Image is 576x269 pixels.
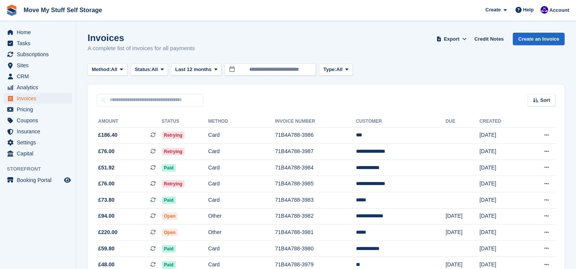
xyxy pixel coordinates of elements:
td: 71B4A788-3987 [275,144,356,160]
a: menu [4,115,72,126]
span: £51.92 [98,164,115,172]
a: menu [4,38,72,49]
img: Jade Whetnall [541,6,548,14]
th: Status [162,116,208,128]
td: Card [208,241,275,257]
span: Sites [17,60,62,71]
td: 71B4A788-3983 [275,192,356,209]
span: All [336,66,343,73]
button: Export [435,33,468,45]
td: 71B4A788-3986 [275,127,356,144]
td: 71B4A788-3981 [275,225,356,241]
a: menu [4,175,72,185]
span: Type: [323,66,336,73]
th: Customer [356,116,446,128]
td: Card [208,192,275,209]
span: Last 12 months [175,66,211,73]
span: All [152,66,158,73]
a: Create an Invoice [513,33,565,45]
button: Status: All [131,63,168,76]
span: Paid [162,196,176,204]
td: [DATE] [446,225,480,241]
a: Move My Stuff Self Storage [21,4,105,16]
span: Retrying [162,148,185,155]
span: Status: [135,66,152,73]
img: stora-icon-8386f47178a22dfd0bd8f6a31ec36ba5ce8667c1dd55bd0f319d3a0aa187defe.svg [6,5,18,16]
span: Storefront [7,165,76,173]
button: Last 12 months [171,63,222,76]
td: 71B4A788-3982 [275,208,356,225]
span: Open [162,229,178,236]
a: menu [4,104,72,115]
td: [DATE] [479,127,523,144]
span: Invoices [17,93,62,104]
span: Tasks [17,38,62,49]
th: Created [479,116,523,128]
td: 71B4A788-3985 [275,176,356,192]
button: Type: All [319,63,353,76]
a: Preview store [63,176,72,185]
td: 71B4A788-3984 [275,160,356,176]
span: Paid [162,261,176,269]
th: Invoice Number [275,116,356,128]
span: £73.80 [98,196,115,204]
span: Method: [92,66,111,73]
span: Analytics [17,82,62,93]
span: £76.00 [98,147,115,155]
span: Settings [17,137,62,148]
td: Card [208,160,275,176]
td: Card [208,127,275,144]
span: Paid [162,164,176,172]
span: Account [549,6,569,14]
td: Other [208,225,275,241]
span: £220.00 [98,228,118,236]
a: menu [4,60,72,71]
span: £94.00 [98,212,115,220]
span: £186.40 [98,131,118,139]
td: [DATE] [479,176,523,192]
h1: Invoices [88,33,195,43]
span: Sort [540,97,550,104]
td: [DATE] [479,241,523,257]
span: Insurance [17,126,62,137]
span: All [111,66,118,73]
span: Retrying [162,131,185,139]
span: CRM [17,71,62,82]
span: Subscriptions [17,49,62,60]
span: £59.80 [98,245,115,253]
p: A complete list of invoices for all payments [88,44,195,53]
th: Amount [97,116,162,128]
button: Method: All [88,63,128,76]
td: 71B4A788-3980 [275,241,356,257]
a: menu [4,27,72,38]
a: menu [4,49,72,60]
span: Capital [17,148,62,159]
td: [DATE] [479,225,523,241]
th: Method [208,116,275,128]
span: Coupons [17,115,62,126]
span: £76.00 [98,180,115,188]
span: Create [485,6,501,14]
a: menu [4,148,72,159]
a: menu [4,93,72,104]
td: [DATE] [479,160,523,176]
span: Pricing [17,104,62,115]
td: Card [208,144,275,160]
span: Retrying [162,180,185,188]
span: Help [523,6,534,14]
td: [DATE] [479,208,523,225]
span: Open [162,212,178,220]
td: Card [208,176,275,192]
a: menu [4,126,72,137]
td: [DATE] [479,192,523,209]
span: Booking Portal [17,175,62,185]
span: £48.00 [98,261,115,269]
span: Paid [162,245,176,253]
td: [DATE] [479,144,523,160]
a: menu [4,137,72,148]
span: Export [444,35,460,43]
td: Other [208,208,275,225]
th: Due [446,116,480,128]
a: menu [4,82,72,93]
td: [DATE] [446,208,480,225]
